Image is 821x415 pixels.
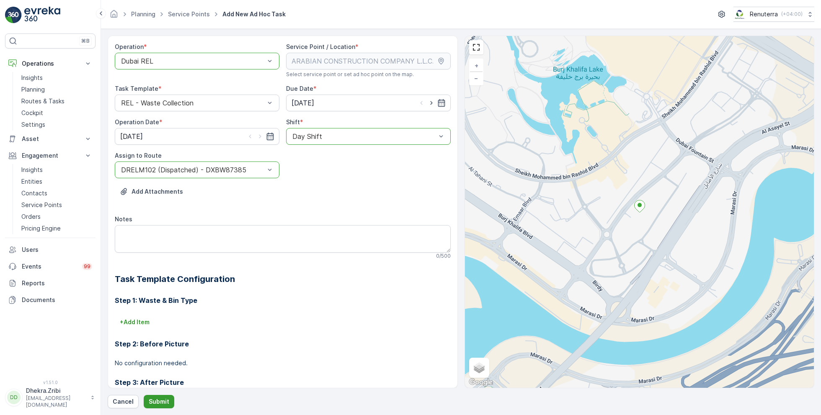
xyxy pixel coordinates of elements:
[115,185,188,198] button: Upload File
[18,199,96,211] a: Service Points
[733,10,746,19] img: Screenshot_2024-07-26_at_13.33.01.png
[5,292,96,308] a: Documents
[26,387,86,395] p: Dhekra.Zribi
[115,359,451,367] p: No configuration needed.
[750,10,778,18] p: Renuterra
[115,128,279,145] input: dd/mm/yyyy
[24,7,60,23] img: logo_light-DOdMpM7g.png
[470,59,483,72] a: Zoom In
[22,246,92,254] p: Users
[18,176,96,187] a: Entities
[21,97,65,105] p: Routes & Tasks
[115,339,451,349] h3: Step 2: Before Picture
[475,62,478,69] span: +
[115,85,158,92] label: Task Template
[470,359,488,377] a: Layers
[5,275,96,292] a: Reports
[221,10,287,18] span: Add New Ad Hoc Task
[5,258,96,275] a: Events99
[18,107,96,119] a: Cockpit
[115,43,144,50] label: Operation
[5,380,96,385] span: v 1.51.0
[109,13,119,20] a: Homepage
[467,377,495,388] a: Open this area in Google Maps (opens a new window)
[115,315,155,329] button: +Add Item
[131,10,155,18] a: Planning
[18,164,96,176] a: Insights
[115,295,451,305] h3: Step 1: Waste & Bin Type
[21,213,41,221] p: Orders
[22,262,77,271] p: Events
[115,273,451,285] h2: Task Template Configuration
[22,135,79,143] p: Asset
[286,43,355,50] label: Service Point / Location
[18,72,96,84] a: Insights
[286,71,414,78] span: Select service point or set ad hoc point on the map.
[108,395,139,408] button: Cancel
[22,279,92,287] p: Reports
[18,187,96,199] a: Contacts
[7,391,21,404] div: DD
[21,85,45,94] p: Planning
[21,74,43,82] p: Insights
[5,7,22,23] img: logo
[21,224,61,233] p: Pricing Engine
[5,241,96,258] a: Users
[22,59,79,68] p: Operations
[5,55,96,72] button: Operations
[22,296,92,304] p: Documents
[21,201,62,209] p: Service Points
[115,377,451,387] h3: Step 3: After Picture
[120,318,150,326] p: + Add Item
[286,85,313,92] label: Due Date
[470,72,483,85] a: Zoom Out
[18,211,96,223] a: Orders
[168,10,210,18] a: Service Points
[18,223,96,234] a: Pricing Engine
[21,120,45,129] p: Settings
[149,397,169,406] p: Submit
[467,377,495,388] img: Google
[115,215,132,223] label: Notes
[21,166,43,174] p: Insights
[132,187,183,196] p: Add Attachments
[5,147,96,164] button: Engagement
[470,41,483,54] a: View Fullscreen
[21,109,43,117] p: Cockpit
[5,131,96,147] button: Asset
[781,11,803,18] p: ( +04:00 )
[474,74,478,82] span: −
[115,118,159,126] label: Operation Date
[18,119,96,131] a: Settings
[21,189,47,197] p: Contacts
[286,95,451,111] input: dd/mm/yyyy
[18,95,96,107] a: Routes & Tasks
[286,118,300,126] label: Shift
[436,253,451,259] p: 0 / 500
[84,263,90,270] p: 99
[115,152,162,159] label: Assign to Route
[286,53,451,69] input: ARABIAN CONSTRUCTION COMPANY L.L.C. - Baccarat Hotel & Residences
[18,84,96,95] a: Planning
[81,38,90,44] p: ⌘B
[5,387,96,408] button: DDDhekra.Zribi[EMAIL_ADDRESS][DOMAIN_NAME]
[733,7,814,22] button: Renuterra(+04:00)
[113,397,134,406] p: Cancel
[22,151,79,160] p: Engagement
[26,395,86,408] p: [EMAIL_ADDRESS][DOMAIN_NAME]
[21,177,42,186] p: Entities
[144,395,174,408] button: Submit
